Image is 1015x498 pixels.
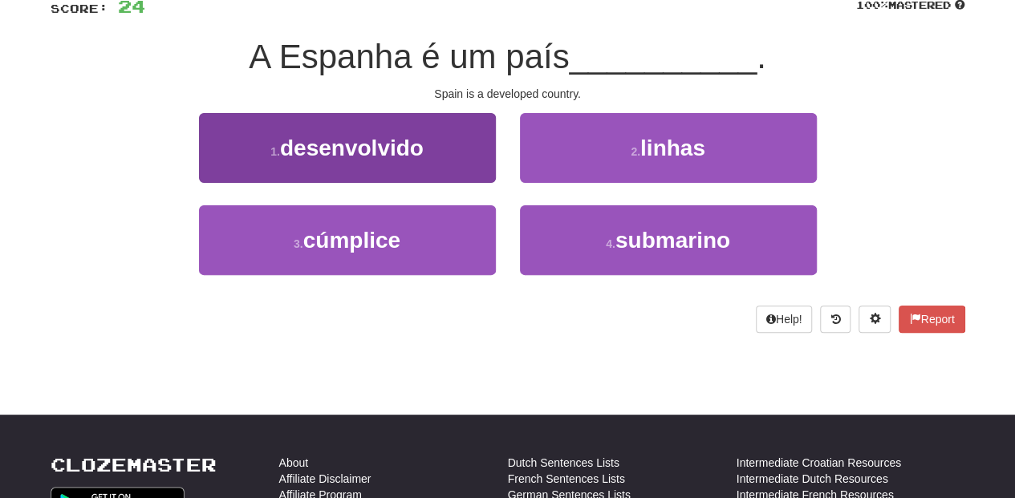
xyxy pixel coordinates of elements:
small: 1 . [270,145,280,158]
a: Intermediate Dutch Resources [737,471,888,487]
span: A Espanha é um país [249,38,569,75]
button: Help! [756,306,813,333]
span: cúmplice [303,228,400,253]
span: linhas [640,136,705,160]
button: 2.linhas [520,113,817,183]
small: 2 . [631,145,640,158]
span: submarino [615,228,730,253]
button: Round history (alt+y) [820,306,851,333]
div: Spain is a developed country. [51,86,965,102]
a: Intermediate Croatian Resources [737,455,901,471]
span: __________ [570,38,757,75]
span: desenvolvido [280,136,424,160]
a: Clozemaster [51,455,217,475]
span: . [757,38,766,75]
a: Dutch Sentences Lists [508,455,619,471]
button: 4.submarino [520,205,817,275]
a: French Sentences Lists [508,471,625,487]
button: 1.desenvolvido [199,113,496,183]
a: About [279,455,309,471]
a: Affiliate Disclaimer [279,471,371,487]
span: Score: [51,2,108,15]
button: Report [899,306,964,333]
small: 3 . [294,237,303,250]
small: 4 . [606,237,615,250]
button: 3.cúmplice [199,205,496,275]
